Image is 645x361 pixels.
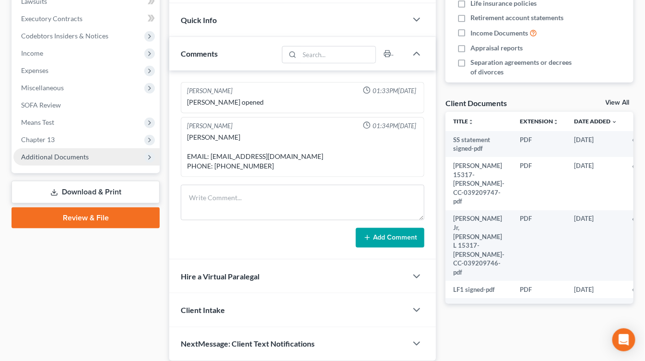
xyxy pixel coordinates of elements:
span: Separation agreements or decrees of divorces [470,58,578,77]
span: Expenses [21,66,48,74]
td: SS statement signed-pdf [446,131,512,157]
span: Hire a Virtual Paralegal [181,272,259,281]
td: [PERSON_NAME] Jr, [PERSON_NAME] L 15317-[PERSON_NAME]-CC-039209746-pdf [446,210,512,281]
a: Review & File [12,207,160,229]
td: [PERSON_NAME] 15317-[PERSON_NAME]-CC-039209747-pdf [446,157,512,210]
span: Retirement account statements [470,13,563,23]
span: Quick Info [181,15,217,24]
span: NextMessage: Client Text Notifications [181,339,315,349]
span: Codebtors Insiders & Notices [21,32,108,40]
button: Add Comment [356,228,424,248]
a: Extensionunfold_more [520,118,559,125]
span: Income Documents [470,28,528,38]
span: Miscellaneous [21,84,64,92]
span: Chapter 13 [21,135,55,144]
i: unfold_more [468,119,474,125]
span: Income [21,49,43,57]
i: unfold_more [553,119,559,125]
td: [DATE] [566,298,625,325]
div: Client Documents [446,98,507,108]
td: PDF [512,298,566,325]
td: [DATE] [566,281,625,298]
a: Date Added expand_more [574,118,617,125]
div: [PERSON_NAME] [187,86,233,96]
td: PDF [512,131,566,157]
span: Appraisal reports [470,43,523,53]
a: SOFA Review [13,96,160,114]
input: Search... [300,47,376,63]
td: PDF [512,281,566,298]
i: expand_more [611,119,617,125]
a: Executory Contracts [13,10,160,27]
a: View All [606,99,630,106]
td: [DATE] [566,131,625,157]
span: Comments [181,49,218,58]
a: Download & Print [12,181,160,204]
span: Means Test [21,118,54,126]
td: PDF [512,210,566,281]
div: Open Intercom Messenger [612,328,635,351]
td: LF1 signed-pdf [446,281,512,298]
span: 01:34PM[DATE] [373,121,416,131]
div: [PERSON_NAME] opened [187,97,418,107]
div: [PERSON_NAME] [187,121,233,131]
span: Client Intake [181,305,225,314]
td: [DATE] [566,210,625,281]
td: Payment advices-pdf [446,298,512,325]
span: Additional Documents [21,153,89,161]
span: 01:33PM[DATE] [373,86,416,96]
div: [PERSON_NAME] EMAIL: [EMAIL_ADDRESS][DOMAIN_NAME] PHONE: [PHONE_NUMBER] [187,132,418,171]
span: SOFA Review [21,101,61,109]
td: PDF [512,157,566,210]
a: Titleunfold_more [453,118,474,125]
td: [DATE] [566,157,625,210]
span: Executory Contracts [21,14,82,23]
